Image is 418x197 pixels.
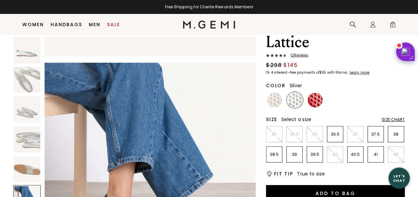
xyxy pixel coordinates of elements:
p: 38 [388,132,404,137]
img: M.Gemi [183,21,235,29]
span: 12 Review s [287,53,308,57]
img: The Ombretta Lattice [14,126,40,153]
a: Learn more [349,71,369,75]
img: Ivory [267,93,282,107]
a: Women [22,22,44,27]
span: $145 [283,61,298,69]
h2: Color [266,83,286,88]
p: 36 [307,132,323,137]
p: 39.5 [307,152,323,157]
klarna-placement-style-amount: $36 [319,70,326,75]
img: The Ombretta Lattice [14,67,40,93]
p: 36.5 [327,132,343,137]
div: Let's Chat [388,174,410,182]
img: The Ombretta Lattice [14,156,40,182]
p: 40 [327,152,343,157]
span: $298 [266,61,282,69]
span: Silver [290,82,302,89]
p: 35 [266,132,282,137]
h2: Size [266,117,277,122]
img: Lipstick [308,93,323,107]
img: Silver [287,93,302,107]
span: True to size [297,170,325,177]
a: Handbags [51,22,82,27]
p: 37 [348,132,363,137]
p: 41 [368,152,383,157]
a: Men [89,22,100,27]
p: 39 [287,152,302,157]
klarna-placement-style-cta: Learn more [349,70,369,75]
klarna-placement-style-body: Or 4 interest-free payments of [266,70,319,75]
div: Size Chart [382,117,405,122]
p: 38.5 [266,152,282,157]
h2: Fit Tip [274,171,293,176]
klarna-placement-style-body: with Klarna [327,70,348,75]
p: 37.5 [368,132,383,137]
span: 0 [389,23,396,29]
p: 35.5 [287,132,302,137]
p: 42 [388,152,404,157]
span: Select a size [281,116,311,123]
img: The Ombretta Lattice [14,96,40,123]
p: 40.5 [348,152,363,157]
a: 12Reviews [266,53,405,59]
a: Sale [107,22,120,27]
img: The Ombretta Lattice [14,37,40,63]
